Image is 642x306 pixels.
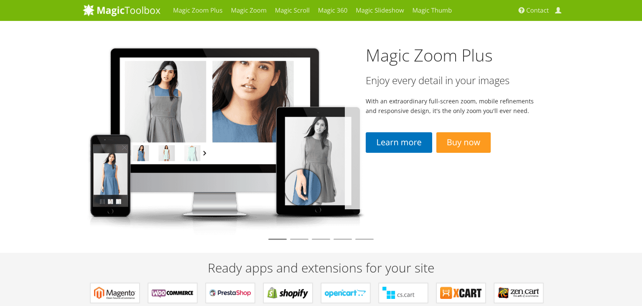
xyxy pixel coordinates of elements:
a: Buy now [436,132,490,153]
b: Plugins for WooCommerce [152,287,194,299]
a: Modules for X-Cart [436,283,486,303]
a: Learn more [366,132,432,153]
p: With an extraordinary full-screen zoom, mobile refinements and responsive design, it's the only z... [366,96,538,116]
b: Modules for PrestaShop [209,287,251,299]
span: Contact [526,6,549,15]
img: magiczoomplus2-tablet.png [83,40,366,235]
img: MagicToolbox.com - Image tools for your website [83,4,160,16]
b: Modules for OpenCart [325,287,367,299]
b: Plugins for Zen Cart [498,287,540,299]
h3: Enjoy every detail in your images [366,75,538,86]
b: Modules for X-Cart [440,287,482,299]
a: Apps for Shopify [263,283,313,303]
a: Add-ons for CS-Cart [379,283,428,303]
a: Plugins for WooCommerce [148,283,197,303]
h2: Ready apps and extensions for your site [83,261,559,275]
b: Add-ons for CS-Cart [382,287,424,299]
a: Magic Zoom Plus [366,44,493,67]
b: Apps for Shopify [267,287,309,299]
a: Plugins for Zen Cart [494,283,543,303]
a: Modules for OpenCart [321,283,370,303]
b: Extensions for Magento [94,287,136,299]
a: Modules for PrestaShop [206,283,255,303]
a: Extensions for Magento [90,283,140,303]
